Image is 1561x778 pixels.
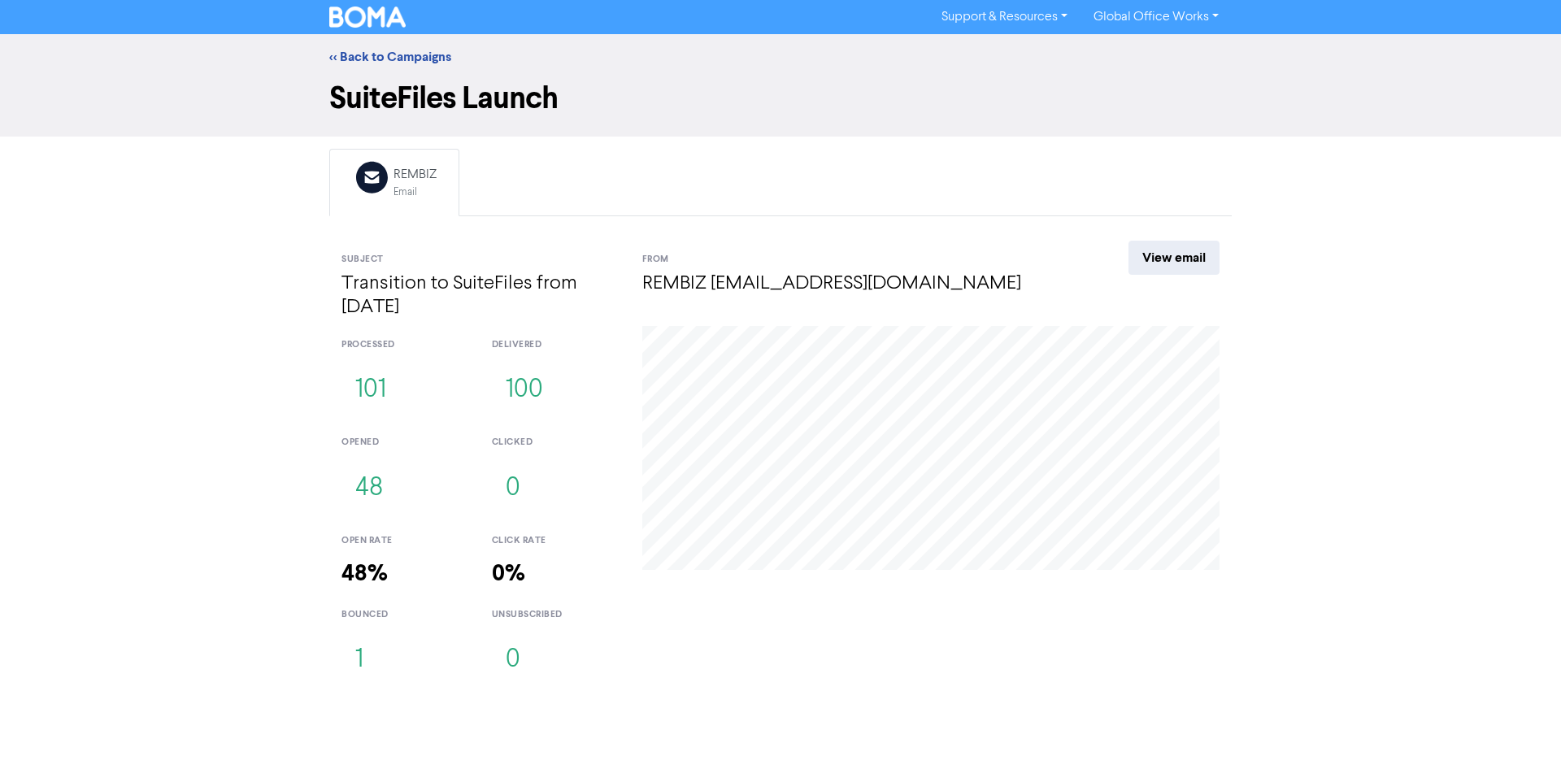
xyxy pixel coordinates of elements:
a: << Back to Campaigns [329,49,451,65]
button: 0 [492,462,534,515]
div: Email [394,185,437,200]
button: 0 [492,633,534,687]
div: bounced [341,608,467,622]
iframe: Chat Widget [1480,700,1561,778]
a: View email [1128,241,1220,275]
div: REMBIZ [394,165,437,185]
div: Subject [341,253,618,267]
div: processed [341,338,467,352]
h4: Transition to SuiteFiles from [DATE] [341,272,618,319]
div: click rate [492,534,618,548]
div: clicked [492,436,618,450]
strong: 0% [492,559,525,588]
button: 48 [341,462,397,515]
div: delivered [492,338,618,352]
div: unsubscribed [492,608,618,622]
div: From [642,253,1069,267]
a: Global Office Works [1081,4,1232,30]
h1: SuiteFiles Launch [329,80,1232,117]
div: opened [341,436,467,450]
button: 1 [341,633,377,687]
img: BOMA Logo [329,7,406,28]
h4: REMBIZ [EMAIL_ADDRESS][DOMAIN_NAME] [642,272,1069,296]
button: 100 [492,363,557,417]
strong: 48% [341,559,388,588]
div: open rate [341,534,467,548]
button: 101 [341,363,400,417]
a: Support & Resources [928,4,1081,30]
